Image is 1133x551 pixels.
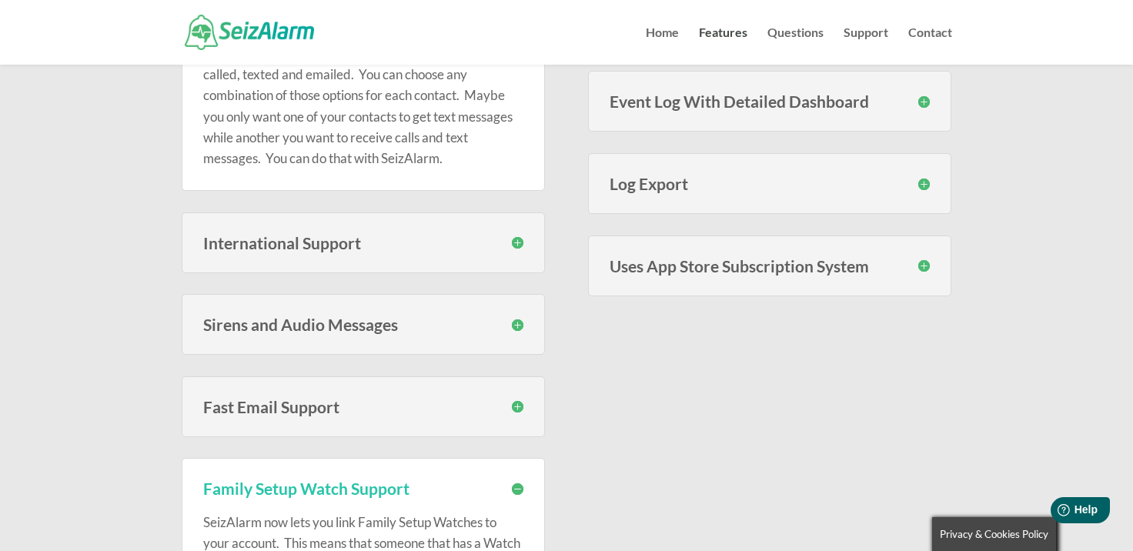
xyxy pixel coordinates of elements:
h3: Sirens and Audio Messages [203,316,524,332]
a: Support [844,27,888,65]
h3: Uses App Store Subscription System [610,258,931,274]
p: You have the option to have your emergency contacts called, texted and emailed. You can choose an... [203,43,524,169]
h3: Event Log With Detailed Dashboard [610,93,931,109]
a: Features [699,27,747,65]
h3: Log Export [610,175,931,192]
h3: Fast Email Support [203,399,524,415]
h3: International Support [203,235,524,251]
h3: Family Setup Watch Support [203,480,524,496]
a: Contact [908,27,952,65]
iframe: Help widget launcher [996,491,1116,534]
span: Privacy & Cookies Policy [940,528,1048,540]
a: Questions [767,27,824,65]
img: SeizAlarm [185,15,315,49]
a: Home [646,27,679,65]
